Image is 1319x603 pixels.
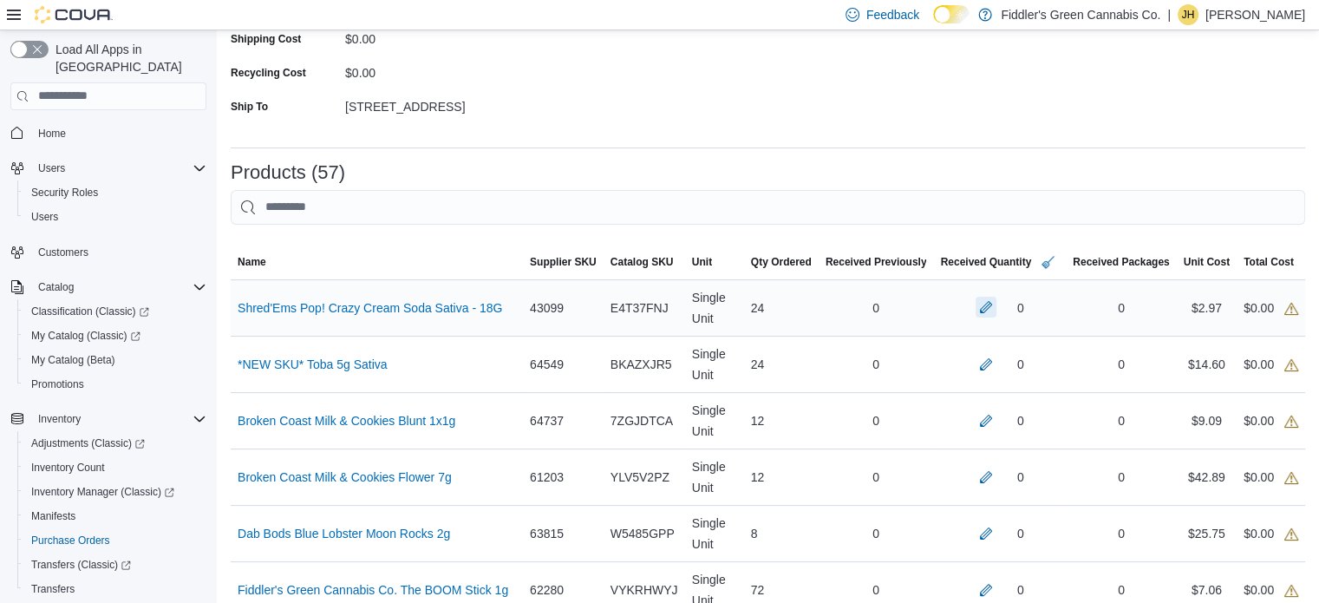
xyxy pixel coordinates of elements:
[231,32,301,46] label: Shipping Cost
[17,528,213,553] button: Purchase Orders
[530,298,564,318] span: 43099
[38,412,81,426] span: Inventory
[24,374,206,395] span: Promotions
[238,255,266,269] span: Name
[1244,255,1294,269] span: Total Cost
[238,580,508,600] a: Fiddler's Green Cannabis Co. The BOOM Stick 1g
[31,158,206,179] span: Users
[24,350,122,370] a: My Catalog (Beta)
[611,467,669,488] span: YLV5V2PZ
[24,433,206,454] span: Adjustments (Classic)
[24,482,181,502] a: Inventory Manager (Classic)
[611,580,678,600] span: VYKRHWYJ
[345,59,578,80] div: $0.00
[1066,460,1176,495] div: 0
[744,403,819,438] div: 12
[17,348,213,372] button: My Catalog (Beta)
[744,347,819,382] div: 24
[1066,291,1176,325] div: 0
[940,252,1059,272] span: Received Quantity
[1178,4,1198,25] div: Joel Herrington
[530,523,564,544] span: 63815
[17,324,213,348] a: My Catalog (Classic)
[1001,4,1160,25] p: Fiddler's Green Cannabis Co.
[611,298,669,318] span: E4T37FNJ
[744,291,819,325] div: 24
[24,301,206,322] span: Classification (Classic)
[24,301,156,322] a: Classification (Classic)
[17,577,213,601] button: Transfers
[1184,255,1230,269] span: Unit Cost
[1177,291,1237,325] div: $2.97
[24,457,112,478] a: Inventory Count
[692,255,712,269] span: Unit
[1244,298,1298,318] div: $0.00
[17,456,213,480] button: Inventory Count
[31,558,131,572] span: Transfers (Classic)
[31,277,81,298] button: Catalog
[1017,298,1024,318] div: 0
[31,534,110,547] span: Purchase Orders
[231,66,306,80] label: Recycling Cost
[744,460,819,495] div: 12
[611,523,675,544] span: W5485GPP
[31,186,98,200] span: Security Roles
[49,41,206,75] span: Load All Apps in [GEOGRAPHIC_DATA]
[3,239,213,265] button: Customers
[231,100,268,114] label: Ship To
[38,246,88,259] span: Customers
[1066,516,1176,551] div: 0
[17,372,213,397] button: Promotions
[17,504,213,528] button: Manifests
[31,409,206,429] span: Inventory
[3,407,213,431] button: Inventory
[31,329,140,343] span: My Catalog (Classic)
[1066,403,1176,438] div: 0
[17,431,213,456] a: Adjustments (Classic)
[238,354,388,375] a: *NEW SKU* Toba 5g Sativa
[345,25,578,46] div: $0.00
[31,409,88,429] button: Inventory
[31,242,95,263] a: Customers
[238,298,502,318] a: Shred'Ems Pop! Crazy Cream Soda Sativa - 18G
[685,393,744,449] div: Single Unit
[1244,354,1298,375] div: $0.00
[24,325,147,346] a: My Catalog (Classic)
[685,337,744,392] div: Single Unit
[1017,354,1024,375] div: 0
[530,410,564,431] span: 64737
[1177,516,1237,551] div: $25.75
[24,482,206,502] span: Inventory Manager (Classic)
[819,460,934,495] div: 0
[24,374,91,395] a: Promotions
[31,582,75,596] span: Transfers
[933,23,934,24] span: Dark Mode
[231,190,1305,225] input: This is a search bar. After typing your query, hit enter to filter the results lower in the page.
[1177,347,1237,382] div: $14.60
[1244,580,1298,600] div: $0.00
[17,480,213,504] a: Inventory Manager (Classic)
[31,158,72,179] button: Users
[940,255,1031,269] span: Received Quantity
[1205,4,1305,25] p: [PERSON_NAME]
[24,206,65,227] a: Users
[24,182,105,203] a: Security Roles
[17,299,213,324] a: Classification (Classic)
[24,554,138,575] a: Transfers (Classic)
[819,403,934,438] div: 0
[1017,580,1024,600] div: 0
[31,436,145,450] span: Adjustments (Classic)
[1017,467,1024,488] div: 0
[530,467,564,488] span: 61203
[31,305,149,318] span: Classification (Classic)
[231,162,345,183] h3: Products (57)
[31,123,73,144] a: Home
[1244,410,1298,431] div: $0.00
[17,205,213,229] button: Users
[3,275,213,299] button: Catalog
[1017,523,1024,544] div: 0
[3,121,213,146] button: Home
[933,5,970,23] input: Dark Mode
[31,509,75,523] span: Manifests
[530,354,564,375] span: 64549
